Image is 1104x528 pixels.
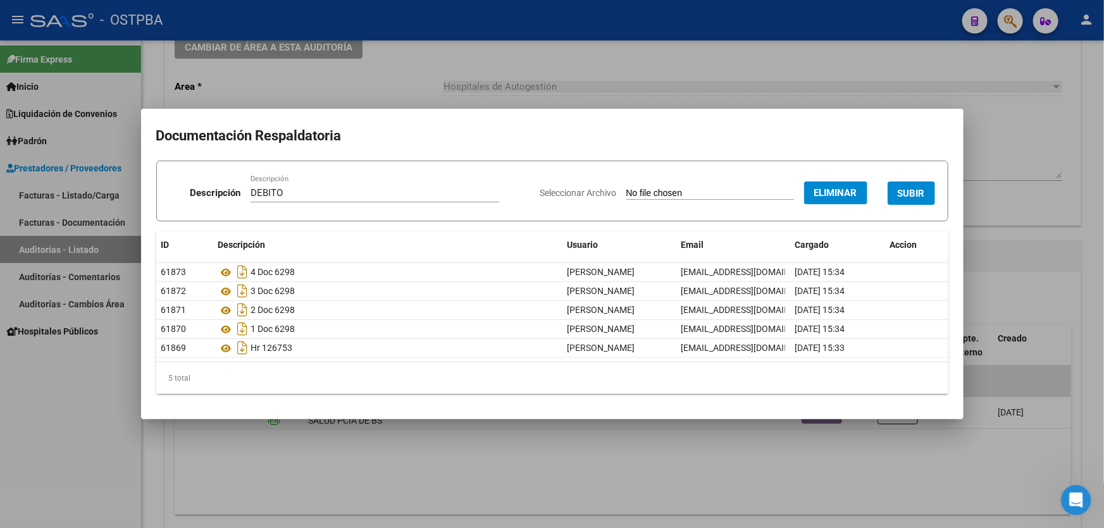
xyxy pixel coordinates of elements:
[795,240,829,250] span: Cargado
[218,240,266,250] span: Descripción
[562,231,676,259] datatable-header-cell: Usuario
[161,305,187,315] span: 61871
[890,240,917,250] span: Accion
[568,240,599,250] span: Usuario
[568,324,635,334] span: [PERSON_NAME]
[156,124,948,148] h2: Documentación Respaldatoria
[156,362,948,394] div: 5 total
[218,281,557,301] div: 3 Doc 6298
[676,231,790,259] datatable-header-cell: Email
[681,324,822,334] span: [EMAIL_ADDRESS][DOMAIN_NAME]
[1061,485,1091,515] iframe: Intercom live chat
[190,186,240,200] p: Descripción
[161,324,187,334] span: 61870
[681,267,822,277] span: [EMAIL_ADDRESS][DOMAIN_NAME]
[235,281,251,301] i: Descargar documento
[235,262,251,282] i: Descargar documento
[681,240,704,250] span: Email
[156,231,213,259] datatable-header-cell: ID
[213,231,562,259] datatable-header-cell: Descripción
[568,286,635,296] span: [PERSON_NAME]
[235,319,251,339] i: Descargar documento
[540,188,617,198] span: Seleccionar Archivo
[235,300,251,320] i: Descargar documento
[885,231,948,259] datatable-header-cell: Accion
[218,262,557,282] div: 4 Doc 6298
[888,181,935,205] button: SUBIR
[218,300,557,320] div: 2 Doc 6298
[795,286,845,296] span: [DATE] 15:34
[235,338,251,358] i: Descargar documento
[161,343,187,353] span: 61869
[568,267,635,277] span: [PERSON_NAME]
[804,181,867,204] button: Eliminar
[795,305,845,315] span: [DATE] 15:34
[795,343,845,353] span: [DATE] 15:33
[568,305,635,315] span: [PERSON_NAME]
[898,188,925,199] span: SUBIR
[161,240,170,250] span: ID
[681,343,822,353] span: [EMAIL_ADDRESS][DOMAIN_NAME]
[568,343,635,353] span: [PERSON_NAME]
[790,231,885,259] datatable-header-cell: Cargado
[218,319,557,339] div: 1 Doc 6298
[681,286,822,296] span: [EMAIL_ADDRESS][DOMAIN_NAME]
[161,267,187,277] span: 61873
[161,286,187,296] span: 61872
[795,267,845,277] span: [DATE] 15:34
[795,324,845,334] span: [DATE] 15:34
[814,187,857,199] span: Eliminar
[218,338,557,358] div: Hr 126753
[681,305,822,315] span: [EMAIL_ADDRESS][DOMAIN_NAME]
